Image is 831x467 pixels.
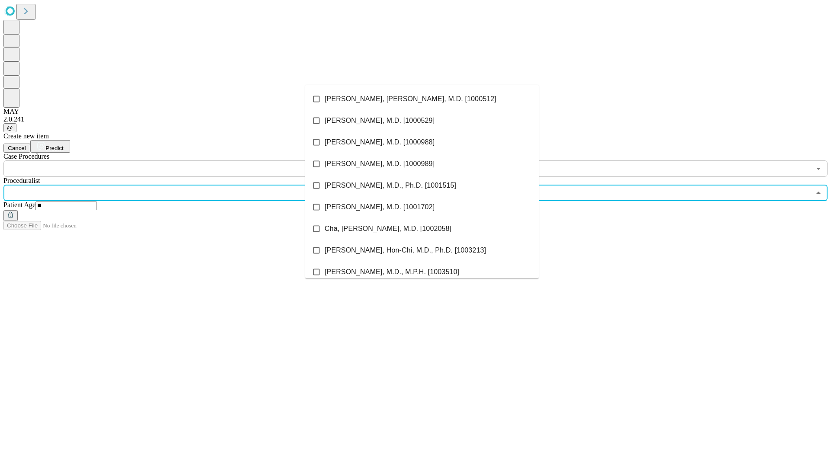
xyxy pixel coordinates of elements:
[3,201,35,208] span: Patient Age
[325,180,456,191] span: [PERSON_NAME], M.D., Ph.D. [1001515]
[3,153,49,160] span: Scheduled Procedure
[812,163,825,175] button: Open
[30,140,70,153] button: Predict
[3,115,828,123] div: 2.0.241
[325,267,459,277] span: [PERSON_NAME], M.D., M.P.H. [1003510]
[3,123,16,132] button: @
[325,159,435,169] span: [PERSON_NAME], M.D. [1000989]
[325,245,486,256] span: [PERSON_NAME], Hon-Chi, M.D., Ph.D. [1003213]
[812,187,825,199] button: Close
[45,145,63,151] span: Predict
[3,144,30,153] button: Cancel
[325,115,435,126] span: [PERSON_NAME], M.D. [1000529]
[325,202,435,212] span: [PERSON_NAME], M.D. [1001702]
[325,224,451,234] span: Cha, [PERSON_NAME], M.D. [1002058]
[3,108,828,115] div: MAY
[325,94,496,104] span: [PERSON_NAME], [PERSON_NAME], M.D. [1000512]
[3,132,49,140] span: Create new item
[325,137,435,147] span: [PERSON_NAME], M.D. [1000988]
[3,177,40,184] span: Proceduralist
[7,125,13,131] span: @
[8,145,26,151] span: Cancel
